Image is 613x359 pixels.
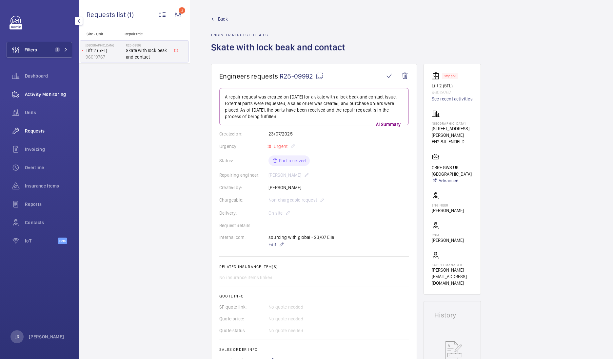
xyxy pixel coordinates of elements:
[432,233,464,237] p: CSM
[432,207,464,214] p: [PERSON_NAME]
[373,121,403,128] p: AI Summary
[218,16,228,22] span: Back
[268,241,276,248] span: Edit
[432,203,464,207] p: Engineer
[219,72,278,80] span: Engineers requests
[280,72,324,80] span: R25-09992
[432,89,473,96] p: 96019767
[432,125,473,138] p: [STREET_ADDRESS][PERSON_NAME]
[25,109,72,116] span: Units
[432,164,473,177] p: CBRE GWS UK- [GEOGRAPHIC_DATA]
[55,47,60,52] span: 1
[25,164,72,171] span: Overtime
[434,312,470,318] h1: History
[432,96,473,102] a: See recent activities
[25,146,72,153] span: Invoicing
[86,43,123,47] p: [GEOGRAPHIC_DATA]
[211,33,349,37] h2: Engineer request details
[432,177,473,184] a: Advanced
[58,238,67,244] span: Beta
[7,42,72,58] button: Filters1
[432,121,473,125] p: [GEOGRAPHIC_DATA]
[25,201,72,207] span: Reports
[225,94,403,120] p: A repair request was created on [DATE] for a skate with a lock beak and contact issue. External p...
[25,219,72,226] span: Contacts
[25,73,72,79] span: Dashboard
[432,267,473,286] p: [PERSON_NAME][EMAIL_ADDRESS][DOMAIN_NAME]
[211,41,349,64] h1: Skate with lock beak and contact
[79,32,122,36] p: Site - Unit
[125,32,168,36] p: Repair title
[25,128,72,134] span: Requests
[87,10,127,19] span: Requests list
[444,75,456,77] p: Stopped
[432,72,442,80] img: elevator.svg
[126,43,169,47] h2: R25-09992
[219,347,409,352] h2: Sales order info
[432,82,473,89] p: Lift 2 (5FL)
[25,183,72,189] span: Insurance items
[25,238,58,244] span: IoT
[25,46,37,53] span: Filters
[86,47,123,54] p: Lift 2 (5FL)
[14,333,19,340] p: LR
[432,138,473,145] p: EN2 8JL ENFIELD
[25,91,72,98] span: Activity Monitoring
[29,333,64,340] p: [PERSON_NAME]
[432,263,473,267] p: Supply manager
[126,47,169,60] span: Skate with lock beak and contact
[432,237,464,243] p: [PERSON_NAME]
[86,54,123,60] p: 96019767
[219,264,409,269] h2: Related insurance item(s)
[219,294,409,298] h2: Quote info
